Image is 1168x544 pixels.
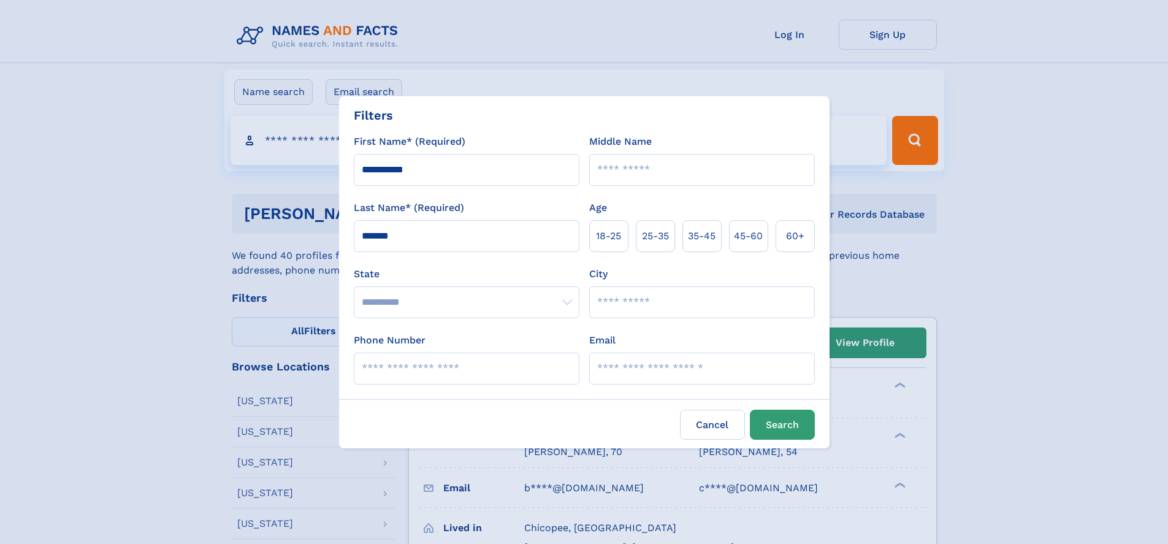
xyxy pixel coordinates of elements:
[589,333,616,348] label: Email
[680,410,745,440] label: Cancel
[750,410,815,440] button: Search
[589,267,608,282] label: City
[688,229,716,243] span: 35‑45
[354,134,465,149] label: First Name* (Required)
[354,333,426,348] label: Phone Number
[786,229,804,243] span: 60+
[354,267,579,282] label: State
[596,229,621,243] span: 18‑25
[354,201,464,215] label: Last Name* (Required)
[589,201,607,215] label: Age
[734,229,763,243] span: 45‑60
[354,106,393,125] div: Filters
[642,229,669,243] span: 25‑35
[589,134,652,149] label: Middle Name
